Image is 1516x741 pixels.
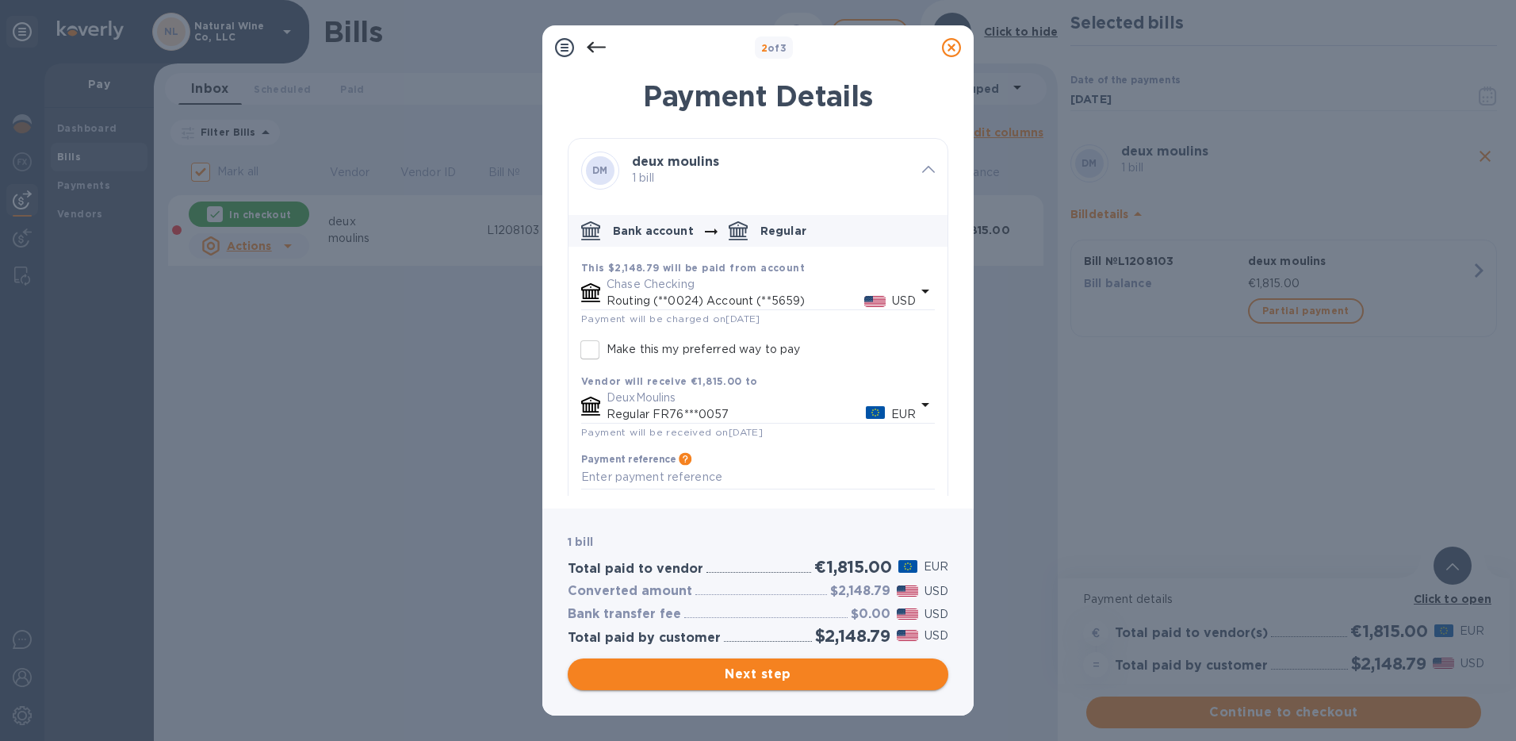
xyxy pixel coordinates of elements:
h3: $2,148.79 [830,584,890,599]
p: Regular [760,223,806,239]
p: USD [925,583,948,600]
div: DMdeux moulins 1 bill [568,139,947,202]
p: EUR [924,559,948,575]
p: USD [892,293,916,309]
p: 150 characters remaining [581,492,935,510]
h2: €1,815.00 [814,557,891,577]
img: USD [864,296,886,307]
b: This $2,148.79 will be paid from account [581,262,805,274]
b: Vendor will receive €1,815.00 to [581,375,758,387]
p: USD [925,606,948,623]
h3: Converted amount [568,584,692,599]
span: Payment will be charged on [DATE] [581,313,760,324]
span: 2 [761,42,768,54]
p: Routing (**0024) Account (**5659) [607,293,864,309]
h3: Bank transfer fee [568,607,681,622]
h3: Payment reference [581,454,676,465]
span: Next step [580,665,936,684]
p: Chase Checking [607,276,916,293]
b: DM [592,164,608,176]
p: Make this my preferred way to pay [607,341,800,358]
h3: Total paid to vendor [568,562,703,577]
b: of 3 [761,42,787,54]
h3: $0.00 [851,607,890,622]
div: default-method [568,209,947,523]
p: Bank account [613,223,694,239]
b: 1 bill [568,536,593,548]
p: EUR [891,406,916,423]
span: Payment will be received on [DATE] [581,426,763,438]
img: USD [897,630,918,641]
img: USD [897,609,918,620]
p: Regular FR76***0057 [607,406,866,423]
h1: Payment Details [568,79,948,113]
button: Next step [568,658,948,690]
h2: $2,148.79 [815,626,890,646]
img: USD [897,586,918,597]
p: USD [925,628,948,644]
b: deux moulins [632,154,719,169]
p: 1 bill [632,170,909,186]
p: DeuxMoulins [607,390,916,406]
h3: Total paid by customer [568,631,721,646]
